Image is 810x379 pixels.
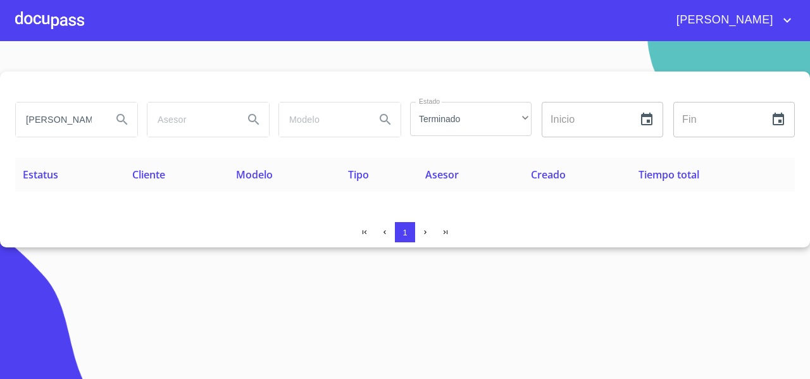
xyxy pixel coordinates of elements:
[667,10,795,30] button: account of current user
[667,10,780,30] span: [PERSON_NAME]
[395,222,415,242] button: 1
[147,103,234,137] input: search
[639,168,699,182] span: Tiempo total
[23,168,58,182] span: Estatus
[279,103,365,137] input: search
[132,168,165,182] span: Cliente
[425,168,459,182] span: Asesor
[402,228,407,237] span: 1
[236,168,273,182] span: Modelo
[16,103,102,137] input: search
[531,168,566,182] span: Creado
[107,104,137,135] button: Search
[410,102,532,136] div: Terminado
[239,104,269,135] button: Search
[370,104,401,135] button: Search
[348,168,369,182] span: Tipo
